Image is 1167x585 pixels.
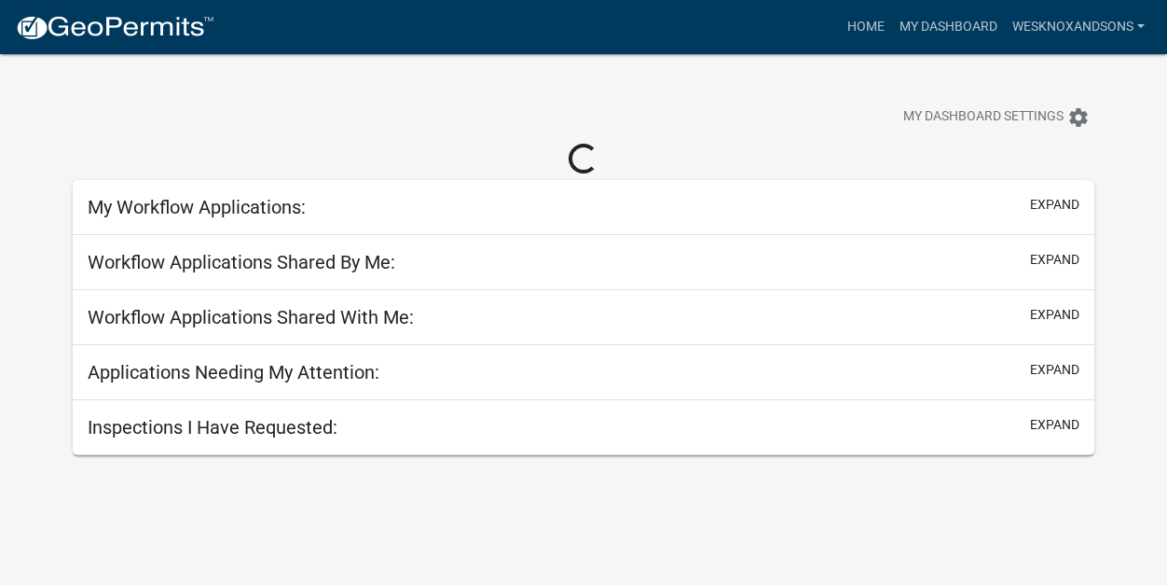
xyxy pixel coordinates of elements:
a: Home [840,9,892,45]
h5: Workflow Applications Shared By Me: [88,251,395,273]
button: expand [1030,305,1079,325]
h5: Inspections I Have Requested: [88,416,337,439]
span: My Dashboard Settings [903,106,1064,129]
a: My Dashboard [892,9,1005,45]
button: expand [1030,195,1079,215]
h5: Applications Needing My Attention: [88,361,379,383]
button: expand [1030,415,1079,435]
button: expand [1030,250,1079,270]
button: expand [1030,360,1079,380]
h5: My Workflow Applications: [88,196,306,218]
button: My Dashboard Settingssettings [888,99,1105,135]
i: settings [1067,106,1090,129]
a: wesknoxandsons [1005,9,1152,45]
h5: Workflow Applications Shared With Me: [88,306,414,328]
